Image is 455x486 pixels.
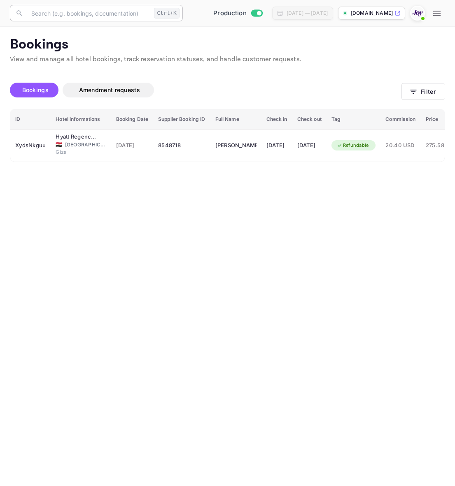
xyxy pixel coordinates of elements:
[411,7,424,20] img: With Joy
[26,5,151,21] input: Search (e.g. bookings, documentation)
[385,141,415,150] span: 20.40 USD
[210,9,266,18] div: Switch to Sandbox mode
[10,37,445,53] p: Bookings
[116,141,149,150] span: [DATE]
[380,109,420,130] th: Commission
[297,139,322,152] div: [DATE]
[261,109,292,130] th: Check in
[401,83,445,100] button: Filter
[292,109,327,130] th: Check out
[65,141,106,148] span: [GEOGRAPHIC_DATA]
[351,9,393,17] p: [DOMAIN_NAME]
[158,139,205,152] div: 8548718
[10,83,401,97] div: account-settings tabs
[327,109,381,130] th: Tag
[10,55,445,65] p: View and manage all hotel bookings, track reservation statuses, and handle customer requests.
[22,86,49,93] span: Bookings
[15,139,46,152] div: XydsNkguu
[56,148,97,156] span: Giza
[154,8,180,19] div: Ctrl+K
[111,109,154,130] th: Booking Date
[215,139,257,152] div: Wafa Berbari
[56,142,62,147] span: Egypt
[56,133,97,141] div: Hyatt Regency Cairo West
[287,9,328,17] div: [DATE] — [DATE]
[331,140,374,150] div: Refundable
[51,109,111,130] th: Hotel informations
[79,86,140,93] span: Amendment requests
[266,139,287,152] div: [DATE]
[153,109,210,130] th: Supplier Booking ID
[10,109,51,130] th: ID
[210,109,261,130] th: Full Name
[213,9,247,18] span: Production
